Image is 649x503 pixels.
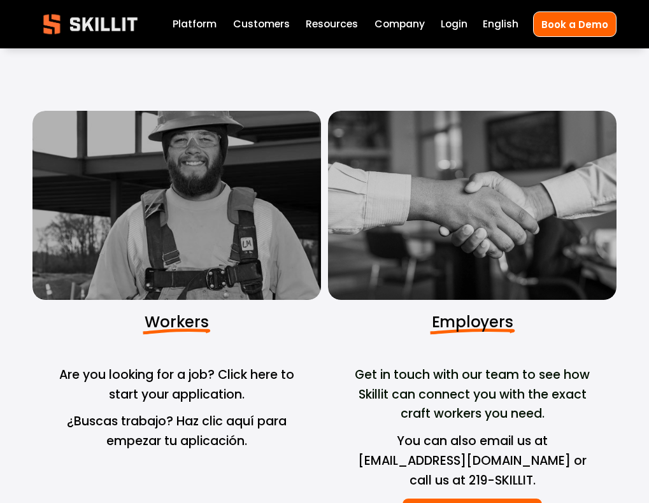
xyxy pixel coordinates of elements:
span: Workers [145,311,208,332]
span: ¿Buscas trabajo? Haz clic aquí para empezar tu aplicación. [67,413,290,450]
a: Platform [173,16,217,33]
span: English [483,17,518,32]
a: Login [441,16,467,33]
span: Are you looking for a job? Click here to start your application. [59,366,297,403]
img: Skillit [32,5,148,43]
a: Company [374,16,425,33]
a: Customers [233,16,290,33]
a: Book a Demo [533,11,617,36]
span: Resources [306,17,358,32]
div: language picker [483,16,518,33]
span: Employers [432,311,513,332]
a: folder dropdown [306,16,358,33]
span: You can also email us at [EMAIL_ADDRESS][DOMAIN_NAME] or call us at 219-SKILLIT. [358,432,590,489]
span: Get in touch with our team to see how Skillit can connect you with the exact craft workers you need. [355,366,593,423]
